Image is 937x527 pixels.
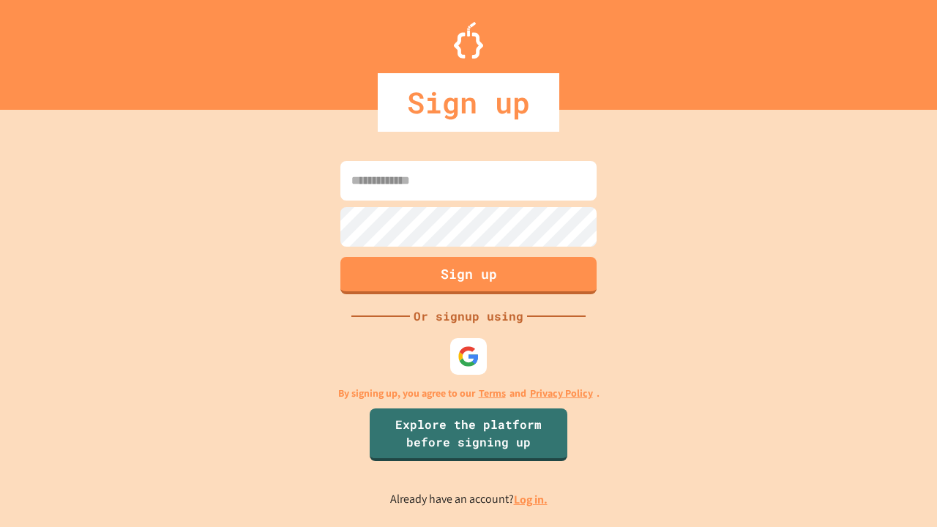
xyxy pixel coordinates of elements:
[338,386,600,401] p: By signing up, you agree to our and .
[454,22,483,59] img: Logo.svg
[530,386,593,401] a: Privacy Policy
[370,408,567,461] a: Explore the platform before signing up
[390,490,548,509] p: Already have an account?
[479,386,506,401] a: Terms
[410,307,527,325] div: Or signup using
[378,73,559,132] div: Sign up
[340,257,597,294] button: Sign up
[458,345,479,367] img: google-icon.svg
[514,492,548,507] a: Log in.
